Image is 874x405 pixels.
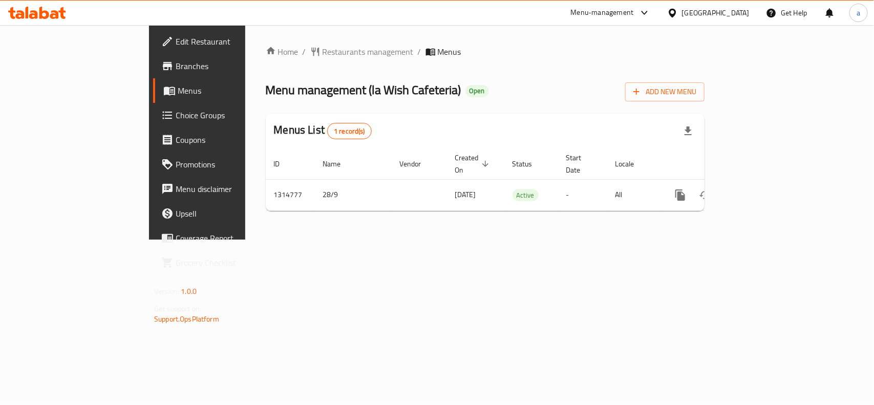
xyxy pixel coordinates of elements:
[178,84,287,97] span: Menus
[154,285,179,298] span: Version:
[153,250,295,275] a: Grocery Checklist
[693,183,717,207] button: Change Status
[153,54,295,78] a: Branches
[566,152,595,176] span: Start Date
[176,207,287,220] span: Upsell
[274,158,293,170] span: ID
[857,7,860,18] span: a
[153,177,295,201] a: Menu disclaimer
[625,82,705,101] button: Add New Menu
[266,46,705,58] nav: breadcrumb
[181,285,197,298] span: 1.0.0
[455,152,492,176] span: Created On
[153,103,295,127] a: Choice Groups
[513,189,539,201] span: Active
[558,179,607,210] td: -
[153,152,295,177] a: Promotions
[323,158,354,170] span: Name
[176,183,287,195] span: Menu disclaimer
[154,312,219,326] a: Support.OpsPlatform
[418,46,421,58] li: /
[660,148,775,180] th: Actions
[513,158,546,170] span: Status
[400,158,435,170] span: Vendor
[438,46,461,58] span: Menus
[153,78,295,103] a: Menus
[676,119,700,143] div: Export file
[668,183,693,207] button: more
[633,86,696,98] span: Add New Menu
[266,78,461,101] span: Menu management ( la Wish Cafeteria )
[310,46,414,58] a: Restaurants management
[153,226,295,250] a: Coverage Report
[303,46,306,58] li: /
[323,46,414,58] span: Restaurants management
[154,302,201,315] span: Get support on:
[274,122,372,139] h2: Menus List
[176,35,287,48] span: Edit Restaurant
[571,7,634,19] div: Menu-management
[315,179,392,210] td: 28/9
[465,87,489,95] span: Open
[607,179,660,210] td: All
[327,123,372,139] div: Total records count
[176,232,287,244] span: Coverage Report
[176,60,287,72] span: Branches
[455,188,476,201] span: [DATE]
[153,29,295,54] a: Edit Restaurant
[266,148,775,211] table: enhanced table
[328,126,371,136] span: 1 record(s)
[176,109,287,121] span: Choice Groups
[176,158,287,170] span: Promotions
[615,158,648,170] span: Locale
[153,127,295,152] a: Coupons
[682,7,750,18] div: [GEOGRAPHIC_DATA]
[176,257,287,269] span: Grocery Checklist
[153,201,295,226] a: Upsell
[176,134,287,146] span: Coupons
